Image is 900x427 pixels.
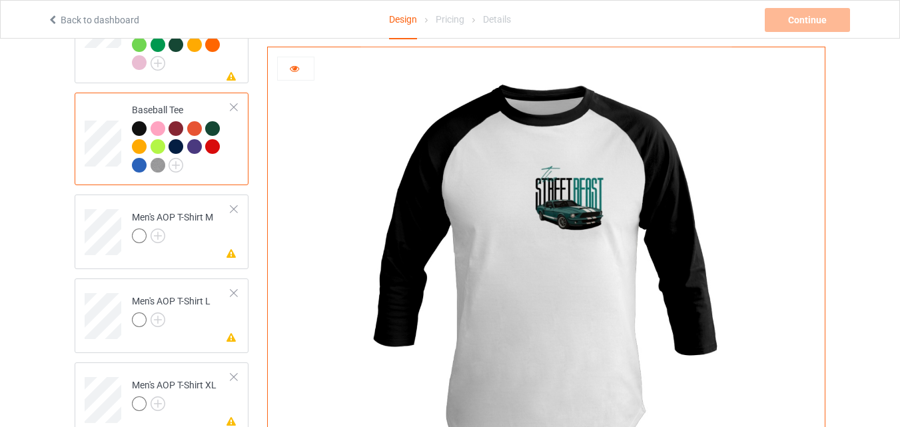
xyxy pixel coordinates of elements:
[47,15,139,25] a: Back to dashboard
[389,1,417,39] div: Design
[132,294,211,326] div: Men's AOP T-Shirt L
[151,158,165,173] img: heather_texture.png
[132,103,231,172] div: Baseball Tee
[75,195,248,269] div: Men's AOP T-Shirt M
[151,56,165,71] img: svg+xml;base64,PD94bWwgdmVyc2lvbj0iMS4wIiBlbmNvZGluZz0iVVRGLTgiPz4KPHN2ZyB3aWR0aD0iMjJweCIgaGVpZ2...
[169,158,183,173] img: svg+xml;base64,PD94bWwgdmVyc2lvbj0iMS4wIiBlbmNvZGluZz0iVVRGLTgiPz4KPHN2ZyB3aWR0aD0iMjJweCIgaGVpZ2...
[132,211,213,242] div: Men's AOP T-Shirt M
[132,378,217,410] div: Men's AOP T-Shirt XL
[483,1,511,38] div: Details
[75,93,248,186] div: Baseball Tee
[151,312,165,327] img: svg+xml;base64,PD94bWwgdmVyc2lvbj0iMS4wIiBlbmNvZGluZz0iVVRGLTgiPz4KPHN2ZyB3aWR0aD0iMjJweCIgaGVpZ2...
[151,228,165,243] img: svg+xml;base64,PD94bWwgdmVyc2lvbj0iMS4wIiBlbmNvZGluZz0iVVRGLTgiPz4KPHN2ZyB3aWR0aD0iMjJweCIgaGVpZ2...
[436,1,464,38] div: Pricing
[151,396,165,411] img: svg+xml;base64,PD94bWwgdmVyc2lvbj0iMS4wIiBlbmNvZGluZz0iVVRGLTgiPz4KPHN2ZyB3aWR0aD0iMjJweCIgaGVpZ2...
[75,278,248,353] div: Men's AOP T-Shirt L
